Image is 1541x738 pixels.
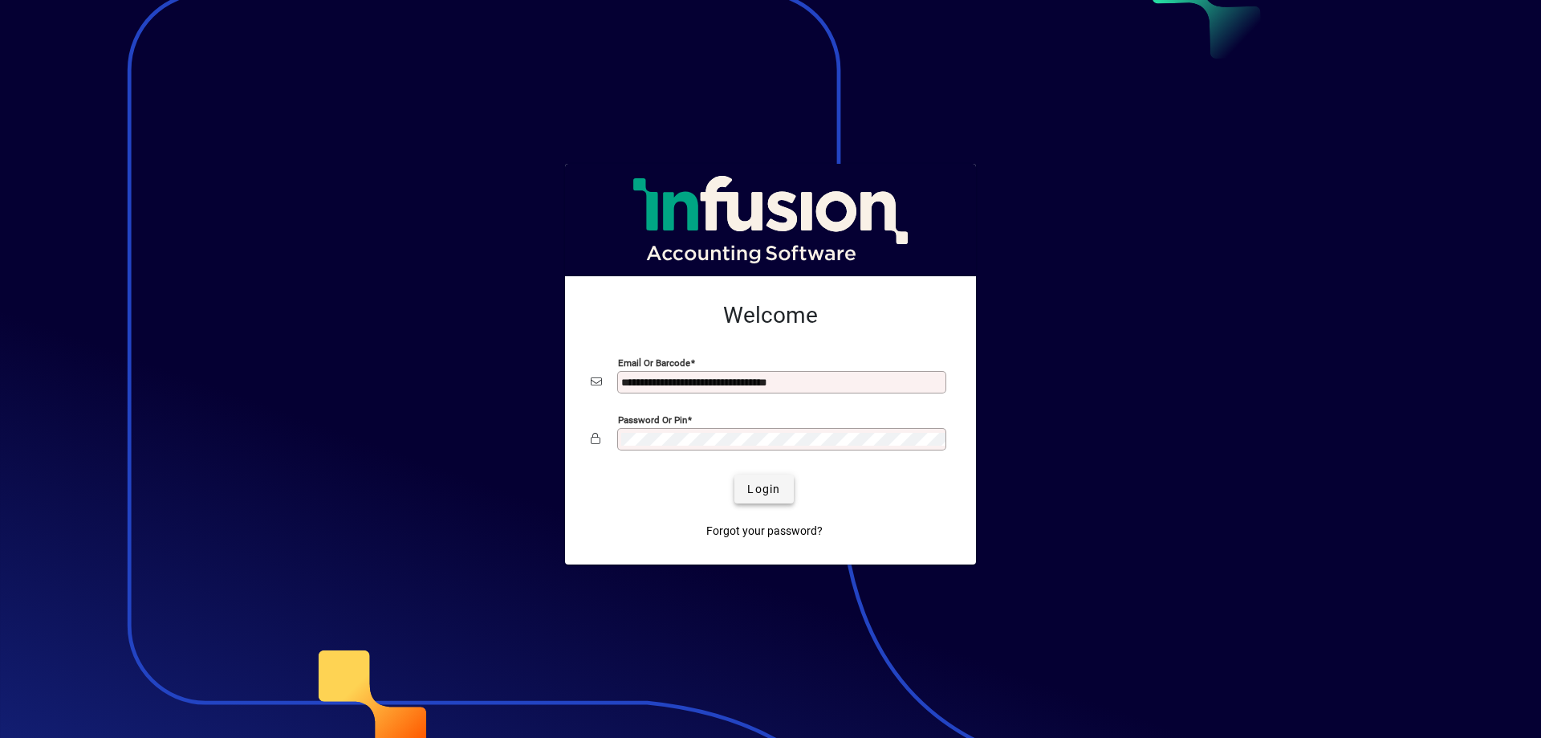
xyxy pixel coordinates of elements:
[700,516,829,545] a: Forgot your password?
[591,302,950,329] h2: Welcome
[706,523,823,540] span: Forgot your password?
[618,357,690,369] mat-label: Email or Barcode
[747,481,780,498] span: Login
[734,475,793,504] button: Login
[618,414,687,426] mat-label: Password or Pin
